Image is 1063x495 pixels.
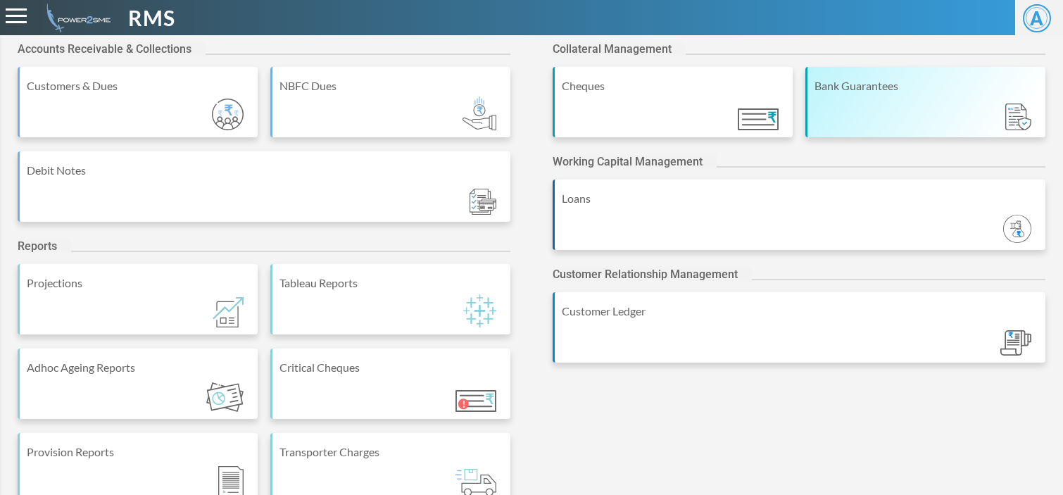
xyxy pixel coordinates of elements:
a: NBFC Dues Module_ic [270,67,510,151]
h2: Collateral Management [553,42,686,56]
div: NBFC Dues [279,77,503,94]
img: Module_ic [463,294,496,327]
a: Customers & Dues Module_ic [18,67,258,151]
a: Customer Ledger Module_ic [553,292,1045,377]
div: Tableau Reports [279,275,503,292]
h2: Reports [18,239,71,253]
div: Provision Reports [27,444,251,460]
img: Module_ic [470,189,496,215]
a: Bank Guarantees Module_ic [805,67,1045,151]
div: Transporter Charges [279,444,503,460]
div: Critical Cheques [279,359,503,376]
img: Module_ic [206,382,244,412]
div: Debit Notes [27,162,503,179]
img: Module_ic [463,96,496,130]
div: Customer Ledger [562,303,1038,320]
div: Loans [562,190,1038,207]
img: Module_ic [1003,215,1031,243]
a: Loans Module_ic [553,180,1045,264]
a: Projections Module_ic [18,264,258,349]
a: Cheques Module_ic [553,67,793,151]
a: Critical Cheques Module_ic [270,349,510,433]
img: Module_ic [738,108,779,130]
h2: Customer Relationship Management [553,268,752,281]
img: Module_ic [212,99,244,130]
a: Adhoc Ageing Reports Module_ic [18,349,258,433]
div: Projections [27,275,251,292]
span: RMS [128,2,175,34]
img: Module_ic [1000,330,1031,356]
img: Module_ic [1005,104,1031,131]
a: Debit Notes Module_ic [18,151,510,236]
div: Customers & Dues [27,77,251,94]
img: admin [41,4,111,32]
h2: Accounts Receivable & Collections [18,42,206,56]
a: Tableau Reports Module_ic [270,264,510,349]
img: Module_ic [455,390,496,412]
span: A [1023,4,1051,32]
div: Cheques [562,77,786,94]
div: Bank Guarantees [814,77,1038,94]
h2: Working Capital Management [553,155,717,168]
div: Adhoc Ageing Reports [27,359,251,376]
img: Module_ic [213,297,244,327]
